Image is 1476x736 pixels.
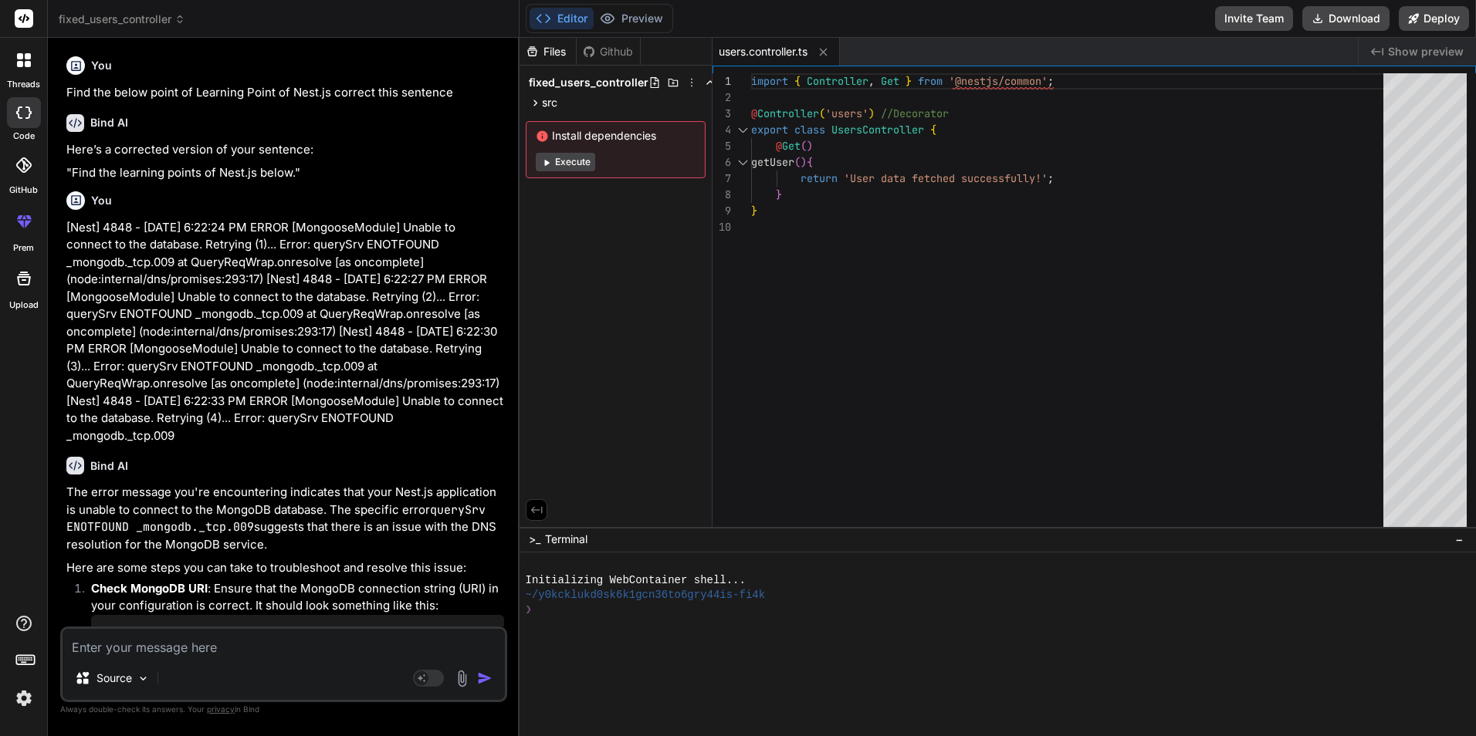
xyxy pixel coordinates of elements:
[60,702,507,717] p: Always double-check its answers. Your in Bind
[59,12,185,27] span: fixed_users_controller
[66,219,504,445] p: [Nest] 4848 - [DATE] 6:22:24 PM ERROR [MongooseModule] Unable to connect to the database. Retryin...
[536,128,696,143] span: Install dependencies
[801,139,807,153] span: (
[66,84,504,102] p: Find the below point of Learning Point of Nest.js correct this sentence
[757,106,819,120] span: Controller
[536,153,595,171] button: Execute
[906,74,912,88] span: }
[881,74,899,88] span: Get
[751,204,757,218] span: }
[7,78,40,91] label: threads
[1048,74,1054,88] span: ;
[1215,6,1293,31] button: Invite Team
[831,123,924,137] span: UsersController
[90,458,128,474] h6: Bind AI
[103,626,125,638] span: Bash
[825,106,868,120] span: 'users'
[11,685,37,711] img: settings
[477,670,493,686] img: icon
[478,625,492,639] img: Open in Browser
[1452,527,1467,552] button: −
[807,74,868,88] span: Controller
[453,670,471,687] img: attachment
[91,193,112,208] h6: You
[526,573,746,588] span: Initializing WebContainer shell...
[1048,171,1054,185] span: ;
[713,122,731,138] div: 4
[432,626,444,638] img: copy
[794,74,801,88] span: {
[733,154,753,170] div: Click to collapse the range.
[530,8,594,29] button: Editor
[90,115,128,130] h6: Bind AI
[542,95,557,110] span: src
[844,171,1048,185] span: 'User data fetched successfully!'
[529,532,540,547] span: >_
[751,155,794,169] span: getUser
[9,184,38,197] label: GitHub
[9,299,39,312] label: Upload
[930,123,936,137] span: {
[819,106,825,120] span: (
[91,58,112,73] h6: You
[594,8,669,29] button: Preview
[520,44,576,59] div: Files
[96,670,132,686] p: Source
[751,106,757,120] span: @
[782,139,801,153] span: Get
[66,559,504,577] p: Here are some steps you can take to troubleshoot and resolve this issue:
[66,141,504,159] p: Here’s a corrected version of your sentence:
[1302,6,1390,31] button: Download
[719,44,807,59] span: users.controller.ts
[577,44,640,59] div: Github
[13,241,34,255] label: prem
[1388,44,1464,59] span: Show preview
[713,219,731,235] div: 10
[794,155,801,169] span: (
[713,106,731,122] div: 3
[66,484,504,553] p: The error message you're encountering indicates that your Nest.js application is unable to connec...
[1399,6,1469,31] button: Deploy
[881,106,949,120] span: //Decorator
[776,139,782,153] span: @
[713,138,731,154] div: 5
[713,187,731,203] div: 8
[713,73,731,89] div: 1
[1455,532,1464,547] span: −
[801,171,838,185] span: return
[801,155,807,169] span: )
[868,106,875,120] span: )
[713,89,731,106] div: 2
[545,532,587,547] span: Terminal
[91,580,504,615] p: : Ensure that the MongoDB connection string (URI) in your configuration is correct. It should loo...
[137,672,150,685] img: Pick Models
[529,75,648,90] span: fixed_users_controller
[66,164,504,182] p: "Find the learning points of Nest.js below."
[807,155,813,169] span: {
[13,130,35,143] label: code
[733,122,753,138] div: Click to collapse the range.
[751,74,788,88] span: import
[794,123,825,137] span: class
[526,603,533,617] span: ❯
[868,74,875,88] span: ,
[949,74,1048,88] span: '@nestjs/common'
[807,139,813,153] span: )
[713,203,731,219] div: 9
[776,187,782,201] span: }
[91,581,208,596] strong: Check MongoDB URI
[751,123,788,137] span: export
[450,621,472,643] button: Save file
[713,154,731,170] div: 6
[207,704,235,714] span: privacy
[526,588,766,603] span: ~/y0kcklukd0sk6k1gcn36to6gry44is-fi4k
[713,170,731,187] div: 7
[918,74,943,88] span: from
